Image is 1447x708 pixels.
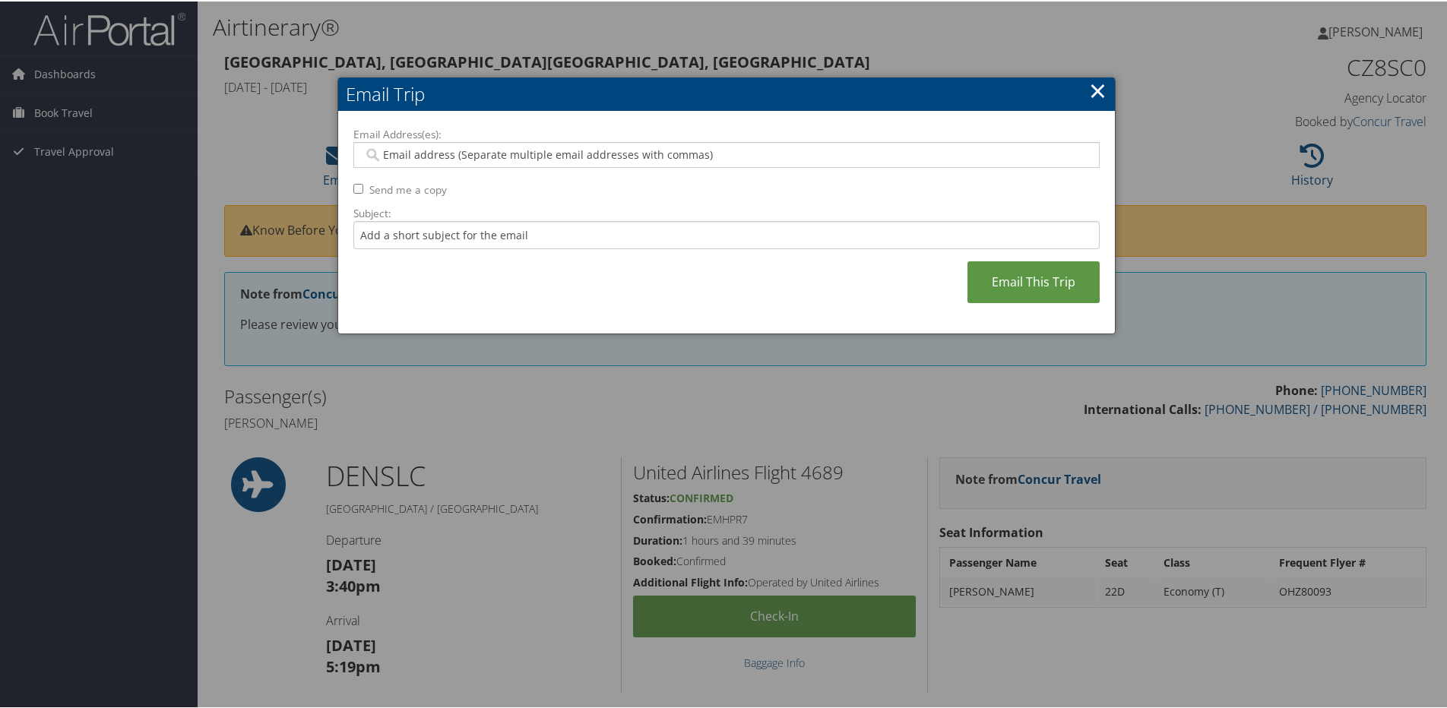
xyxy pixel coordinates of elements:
a: × [1089,74,1107,104]
label: Send me a copy [369,181,447,196]
input: Add a short subject for the email [353,220,1100,248]
label: Subject: [353,204,1100,220]
h2: Email Trip [338,76,1115,109]
label: Email Address(es): [353,125,1100,141]
input: Email address (Separate multiple email addresses with commas) [363,146,1089,161]
a: Email This Trip [967,260,1100,302]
